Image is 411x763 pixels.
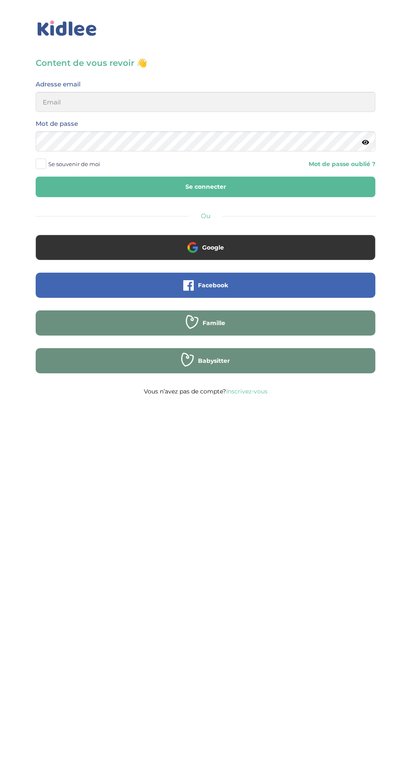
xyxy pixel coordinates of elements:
span: Facebook [198,281,228,289]
button: Famille [36,310,375,336]
button: Babysitter [36,348,375,373]
a: Famille [36,325,375,333]
h3: Content de vous revoir 👋 [36,57,375,69]
span: Google [202,243,224,252]
p: Vous n’avez pas de compte? [36,386,375,397]
a: Google [36,249,375,257]
img: logo_kidlee_bleu [36,19,99,38]
input: Email [36,92,375,112]
button: Se connecter [36,177,375,197]
span: Babysitter [198,357,230,365]
span: Famille [203,319,225,327]
a: Mot de passe oublié ? [309,160,375,168]
img: facebook.png [183,280,194,291]
a: Inscrivez-vous [226,388,268,395]
label: Mot de passe [36,118,78,129]
a: Babysitter [36,362,375,370]
a: Facebook [36,287,375,295]
label: Adresse email [36,79,81,90]
button: Google [36,235,375,260]
span: Se souvenir de moi [48,159,100,169]
span: Ou [201,212,211,220]
img: google.png [187,242,198,253]
button: Facebook [36,273,375,298]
